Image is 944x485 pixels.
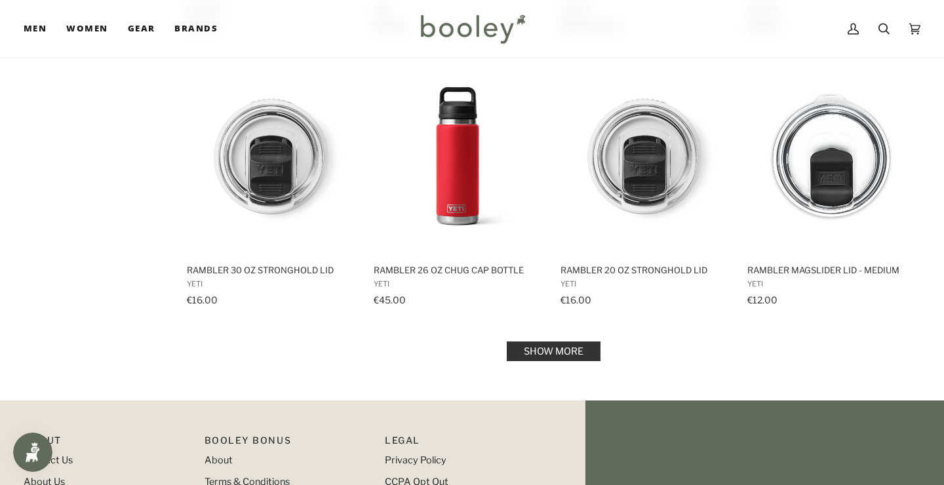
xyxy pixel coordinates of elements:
[187,264,355,276] span: Rambler 30 oz Stronghold Lid
[205,454,233,466] a: About
[187,279,355,288] span: YETI
[747,264,915,276] span: Rambler Magslider Lid - Medium
[24,22,47,35] span: Men
[559,58,730,310] a: Rambler 20 oz Stronghold Lid
[374,264,541,276] span: Rambler 26 oz Chug Cap Bottle
[374,279,541,288] span: YETI
[385,433,553,454] p: Pipeline_Footer Sub
[13,433,52,472] iframe: Button to open loyalty program pop-up
[507,341,600,361] a: Show more
[560,279,728,288] span: YETI
[374,294,406,305] span: €45.00
[747,279,915,288] span: YETI
[372,58,543,310] a: Rambler 26 oz Chug Cap Bottle
[559,70,730,242] img: Yeti Rambler 20 oz Stronghold Lid - Booley Galway
[560,264,728,276] span: Rambler 20 oz Stronghold Lid
[24,433,191,454] p: Pipeline_Footer Main
[174,22,218,35] span: Brands
[66,22,108,35] span: Women
[205,433,372,454] p: Booley Bonus
[185,58,357,310] a: Rambler 30 oz Stronghold Lid
[128,22,155,35] span: Gear
[747,294,777,305] span: €12.00
[745,70,917,242] img: Yeti Rambler Magslider Lid - Medium - Booley Galway
[385,454,446,466] a: Privacy Policy
[745,58,917,310] a: Rambler Magslider Lid - Medium
[560,294,591,305] span: €16.00
[415,10,530,48] img: Booley
[187,294,218,305] span: €16.00
[187,345,920,357] div: Pagination
[185,70,357,242] img: Yeti Rambler 30 oz Stronghold Lid - Booley Galway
